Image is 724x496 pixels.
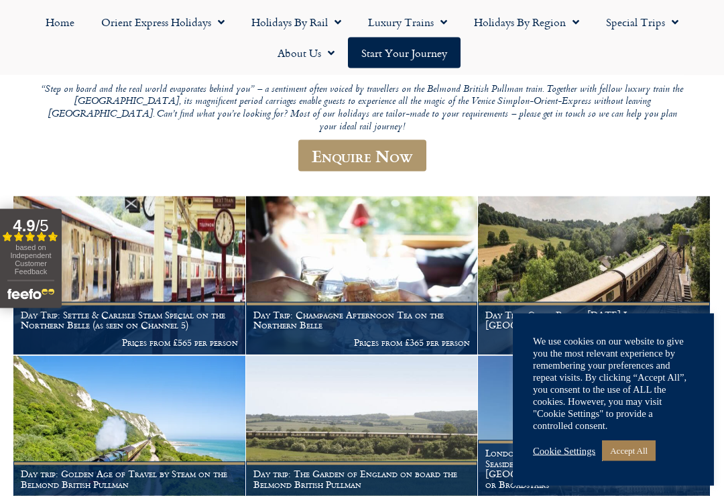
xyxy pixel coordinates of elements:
[461,7,593,38] a: Holidays by Region
[253,337,471,348] p: Prices from £365 per person
[21,469,238,490] h1: Day trip: Golden Age of Travel by Steam on the Belmond British Pullman
[13,196,246,355] a: Day Trip: Settle & Carlisle Steam Special on the Northern Belle (as seen on Channel 5) Prices fro...
[264,38,348,68] a: About Us
[533,445,595,457] a: Cookie Settings
[593,7,692,38] a: Special Trips
[602,440,656,461] a: Accept All
[88,7,238,38] a: Orient Express Holidays
[485,448,703,490] h1: London Luxury Short Break & The Great British Seaside on the British Pullman – Day trips to [GEOG...
[533,335,694,432] div: We use cookies on our website to give you the most relevant experience by remembering your prefer...
[246,196,479,355] a: Day Trip: Champagne Afternoon Tea on the Northern Belle Prices from £365 per person
[21,310,238,331] h1: Day Trip: Settle & Carlisle Steam Special on the Northern Belle (as seen on Channel 5)
[32,7,88,38] a: Home
[355,7,461,38] a: Luxury Trains
[485,337,703,348] p: Prices from £445 per person
[478,196,711,355] a: Day Trip: Great British [DATE] Lunch on the [GEOGRAPHIC_DATA] Prices from £445 per person
[348,38,461,68] a: Start your Journey
[253,469,471,490] h1: Day trip: The Garden of England on board the Belmond British Pullman
[253,310,471,331] h1: Day Trip: Champagne Afternoon Tea on the Northern Belle
[298,140,426,172] a: Enquire Now
[238,7,355,38] a: Holidays by Rail
[40,84,684,134] p: “Step on board and the real world evaporates behind you” – a sentiment often voiced by travellers...
[485,310,703,331] h1: Day Trip: Great British [DATE] Lunch on the [GEOGRAPHIC_DATA]
[21,337,238,348] p: Prices from £565 per person
[7,7,717,68] nav: Menu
